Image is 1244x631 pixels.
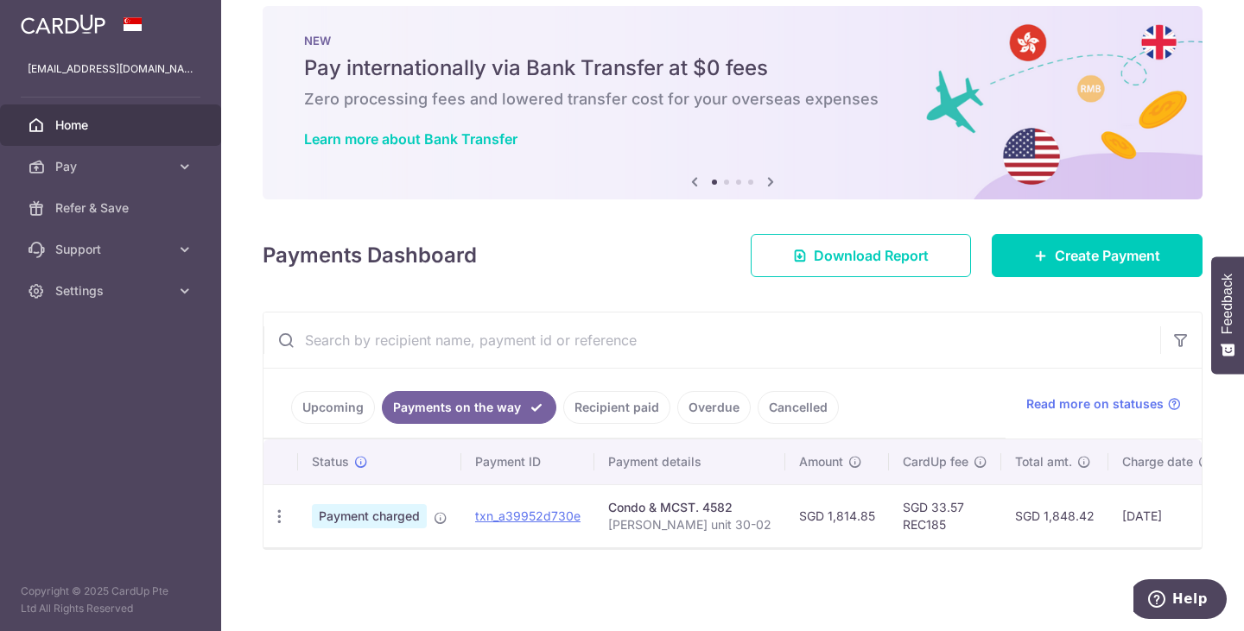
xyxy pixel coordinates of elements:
span: Payment charged [312,504,427,528]
img: Bank transfer banner [263,6,1203,199]
span: Refer & Save [55,199,169,217]
input: Search by recipient name, payment id or reference [263,312,1160,368]
p: [PERSON_NAME] unit 30-02 [608,516,771,533]
td: [DATE] [1108,484,1226,547]
th: Payment details [594,439,785,484]
iframe: Opens a widget where you can find more information [1133,579,1227,622]
span: Create Payment [1055,245,1160,266]
p: NEW [304,34,1161,47]
td: SGD 1,848.42 [1001,484,1108,547]
a: Create Payment [992,234,1203,277]
span: Settings [55,282,169,300]
a: Recipient paid [563,391,670,424]
span: Feedback [1220,274,1235,334]
p: [EMAIL_ADDRESS][DOMAIN_NAME] [28,60,194,78]
span: Status [312,453,349,470]
a: Upcoming [291,391,375,424]
span: Total amt. [1015,453,1072,470]
a: Read more on statuses [1026,395,1181,413]
span: Amount [799,453,843,470]
span: Support [55,241,169,258]
span: CardUp fee [903,453,968,470]
h5: Pay internationally via Bank Transfer at $0 fees [304,54,1161,82]
a: Download Report [751,234,971,277]
div: Condo & MCST. 4582 [608,499,771,516]
a: Overdue [677,391,751,424]
h4: Payments Dashboard [263,240,477,271]
a: Payments on the way [382,391,556,424]
span: Read more on statuses [1026,395,1164,413]
td: SGD 1,814.85 [785,484,889,547]
a: Learn more about Bank Transfer [304,130,517,148]
span: Download Report [814,245,929,266]
span: Home [55,117,169,134]
td: SGD 33.57 REC185 [889,484,1001,547]
span: Pay [55,158,169,175]
img: CardUp [21,14,105,35]
button: Feedback - Show survey [1211,256,1244,374]
span: Charge date [1122,453,1193,470]
h6: Zero processing fees and lowered transfer cost for your overseas expenses [304,89,1161,110]
a: txn_a39952d730e [475,508,581,523]
th: Payment ID [461,439,594,484]
a: Cancelled [758,391,839,424]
